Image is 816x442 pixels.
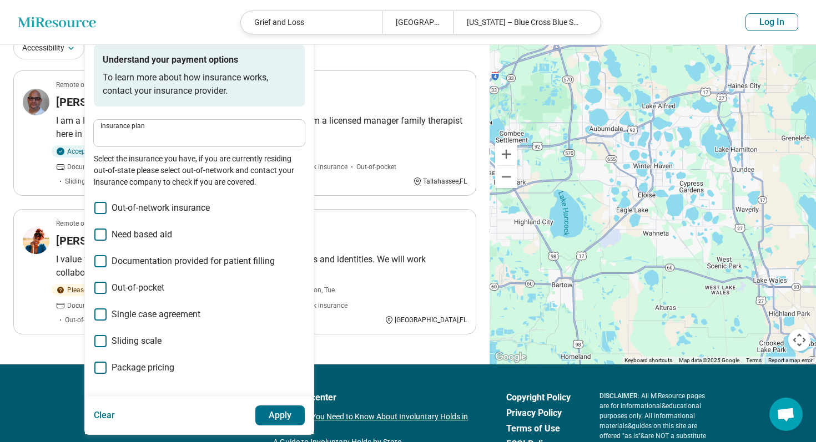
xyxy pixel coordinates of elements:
span: Need based aid [112,228,172,241]
div: Open chat [769,398,803,431]
a: Privacy Policy [506,407,571,420]
button: Apply [255,405,305,425]
button: Keyboard shortcuts [624,357,672,364]
p: To learn more about how insurance works, contact your insurance provider. [103,71,296,98]
a: Learning center [273,391,477,404]
span: Single case agreement [112,308,200,321]
span: Out-of-pocket [356,162,396,172]
p: I value treating all clients with respect of their cultural backgrounds and identities. We will w... [56,253,467,280]
span: Documentation provided for patient filling [67,162,193,172]
p: Understand your payment options [103,53,296,67]
div: Grief and Loss [241,11,382,34]
a: Copyright Policy [506,391,571,404]
a: Terms (opens in new tab) [746,357,762,363]
span: Map data ©2025 Google [679,357,739,363]
label: Insurance plan [100,123,298,129]
a: Everything You Need to Know About Involuntary Holds in [US_STATE] [273,411,477,434]
button: Clear [94,405,115,425]
button: Zoom out [495,166,517,188]
p: Remote only [56,80,93,90]
span: Documentation provided for patient filling [112,255,275,268]
span: Out-of-pocket [65,315,105,325]
span: Package pricing [112,361,174,374]
img: Google [492,350,529,364]
div: [GEOGRAPHIC_DATA], [GEOGRAPHIC_DATA] [382,11,452,34]
div: Tallahassee , FL [413,176,467,186]
p: Remote or In-person [56,219,116,228]
button: Log In [746,13,798,31]
span: Out-of-pocket [112,281,164,294]
span: Sliding scale [112,334,162,348]
h3: [PERSON_NAME] [56,233,142,248]
a: Open this area in Google Maps (opens a new window) [492,350,529,364]
button: Map camera controls [788,329,810,351]
button: Accessibility [13,37,84,59]
div: Accepting clients [52,145,125,158]
div: Please inquire [52,284,116,296]
div: [US_STATE] – Blue Cross Blue Shield [453,11,594,34]
span: Sliding scale [65,176,103,186]
p: Select the insurance you have, if you are currently residing out-of-state please select out-of-ne... [94,153,305,188]
a: Report a map error [768,357,813,363]
span: Documentation provided for patient filling [67,301,193,311]
h3: [PERSON_NAME] [56,94,142,110]
div: [GEOGRAPHIC_DATA] , FL [385,315,467,325]
button: Zoom in [495,143,517,165]
span: DISCLAIMER [600,392,638,400]
p: I am a FSU graduate with my degree in and child development. I am a licensed manager family thera... [56,114,467,141]
a: Terms of Use [506,422,571,435]
span: Out-of-network insurance [112,201,210,215]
